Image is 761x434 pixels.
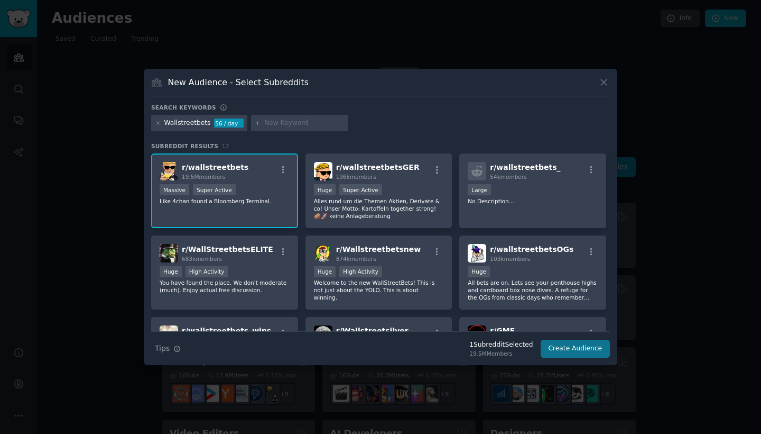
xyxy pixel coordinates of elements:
[314,244,332,263] img: Wallstreetbetsnew
[336,327,409,335] span: r/ Wallstreetsilver
[469,350,533,357] div: 19.5M Members
[222,143,229,149] span: 12
[490,174,526,180] span: 54k members
[164,119,211,128] div: Wallstreetbets
[160,197,290,205] p: Like 4chan found a Bloomberg Terminal.
[182,327,271,335] span: r/ wallstreetbets_wins
[160,266,182,277] div: Huge
[468,244,486,263] img: wallstreetbetsOGs
[336,163,420,171] span: r/ wallstreetbetsGER
[541,340,610,358] button: Create Audience
[490,256,530,262] span: 103k members
[160,162,178,180] img: wallstreetbets
[468,279,598,301] p: All bets are on. Lets see your penthouse highs and cardboard box nose dives. A refuge for the OGs...
[151,339,184,358] button: Tips
[469,340,533,350] div: 1 Subreddit Selected
[214,119,244,128] div: 56 / day
[314,197,444,220] p: Alles rund um die Themen Aktien, Derivate & co! Unser Motto: Kartoffeln together strong! 🥔🚀 keine...
[468,197,598,205] p: No Description...
[182,174,225,180] span: 19.5M members
[490,163,560,171] span: r/ wallstreetbets_
[193,184,236,195] div: Super Active
[314,279,444,301] p: Welcome to the new WallStreetBets! This is not just about the YOLO. This is about winning.
[336,245,421,254] span: r/ Wallstreetbetsnew
[314,162,332,180] img: wallstreetbetsGER
[264,119,345,128] input: New Keyword
[155,343,170,354] span: Tips
[314,184,336,195] div: Huge
[468,266,490,277] div: Huge
[151,142,218,150] span: Subreddit Results
[468,184,491,195] div: Large
[182,245,273,254] span: r/ WallStreetbetsELITE
[314,325,332,344] img: Wallstreetsilver
[185,266,228,277] div: High Activity
[182,256,222,262] span: 683k members
[336,174,376,180] span: 196k members
[314,266,336,277] div: Huge
[151,104,216,111] h3: Search keywords
[160,184,189,195] div: Massive
[468,325,486,344] img: GME
[168,77,309,88] h3: New Audience - Select Subreddits
[182,163,248,171] span: r/ wallstreetbets
[490,327,515,335] span: r/ GME
[160,325,178,344] img: wallstreetbets_wins
[160,279,290,294] p: You have found the place. We don't moderate (much). Enjoy actual free discussion.
[339,266,382,277] div: High Activity
[160,244,178,263] img: WallStreetbetsELITE
[490,245,573,254] span: r/ wallstreetbetsOGs
[336,256,376,262] span: 874k members
[339,184,382,195] div: Super Active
